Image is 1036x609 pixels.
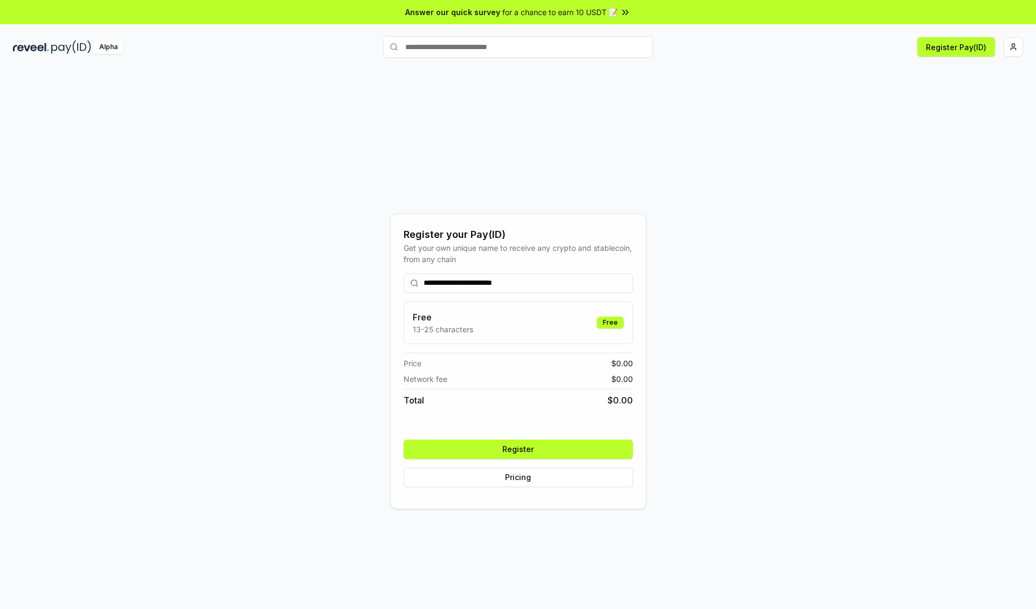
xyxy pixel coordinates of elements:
[611,358,633,369] span: $ 0.00
[13,40,49,54] img: reveel_dark
[93,40,124,54] div: Alpha
[413,324,473,335] p: 13-25 characters
[608,394,633,407] span: $ 0.00
[51,40,91,54] img: pay_id
[404,358,421,369] span: Price
[597,317,624,329] div: Free
[404,242,633,265] div: Get your own unique name to receive any crypto and stablecoin, from any chain
[404,373,447,385] span: Network fee
[404,394,424,407] span: Total
[404,227,633,242] div: Register your Pay(ID)
[404,468,633,487] button: Pricing
[917,37,995,57] button: Register Pay(ID)
[502,6,618,18] span: for a chance to earn 10 USDT 📝
[611,373,633,385] span: $ 0.00
[405,6,500,18] span: Answer our quick survey
[404,440,633,459] button: Register
[413,311,473,324] h3: Free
